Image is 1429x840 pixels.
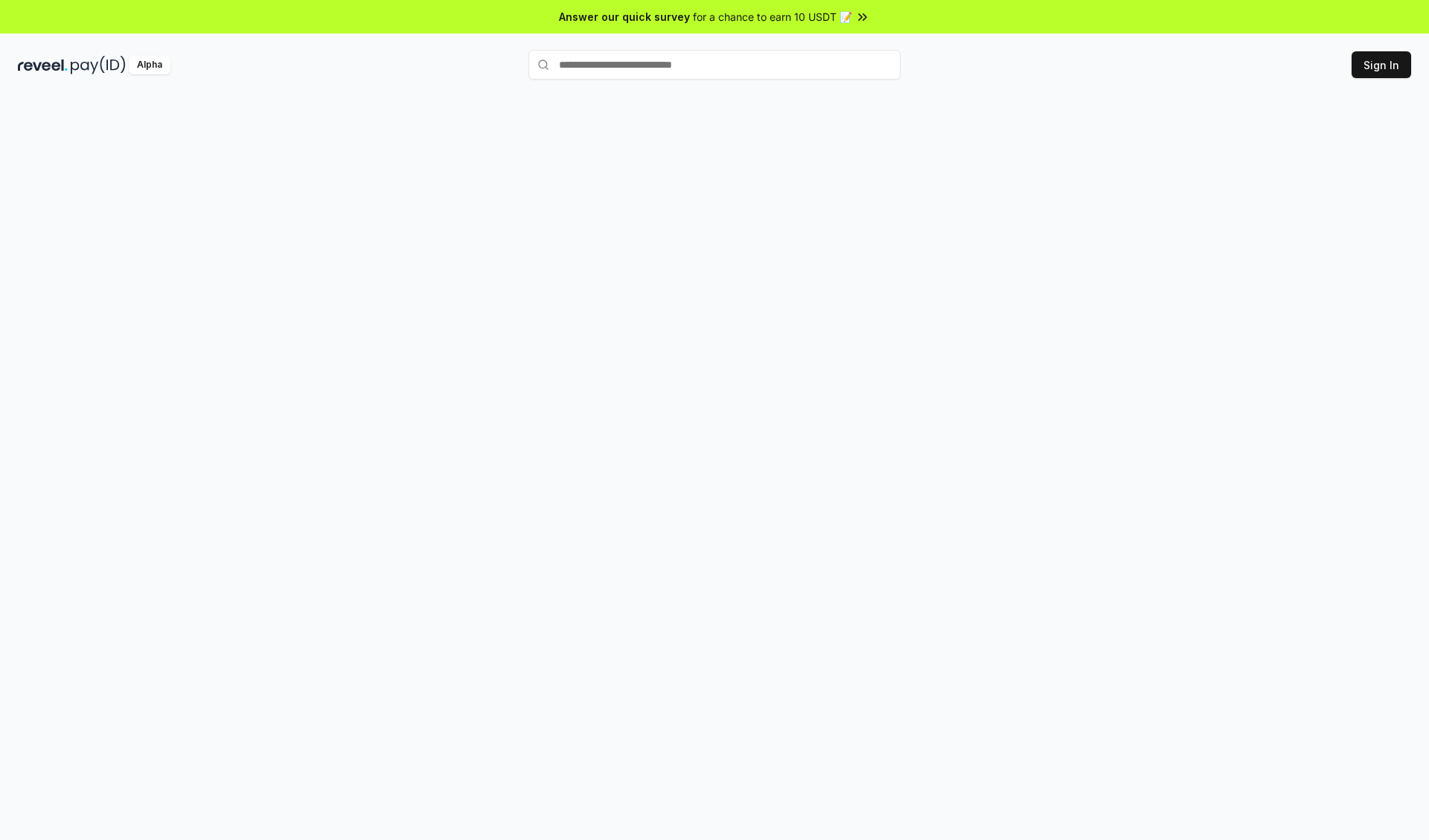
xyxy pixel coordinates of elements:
div: Alpha [129,56,170,74]
span: Answer our quick survey [559,9,690,25]
img: reveel_dark [18,56,68,74]
button: Sign In [1352,51,1411,78]
span: for a chance to earn 10 USDT 📝 [693,9,852,25]
img: pay_id [71,56,126,74]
